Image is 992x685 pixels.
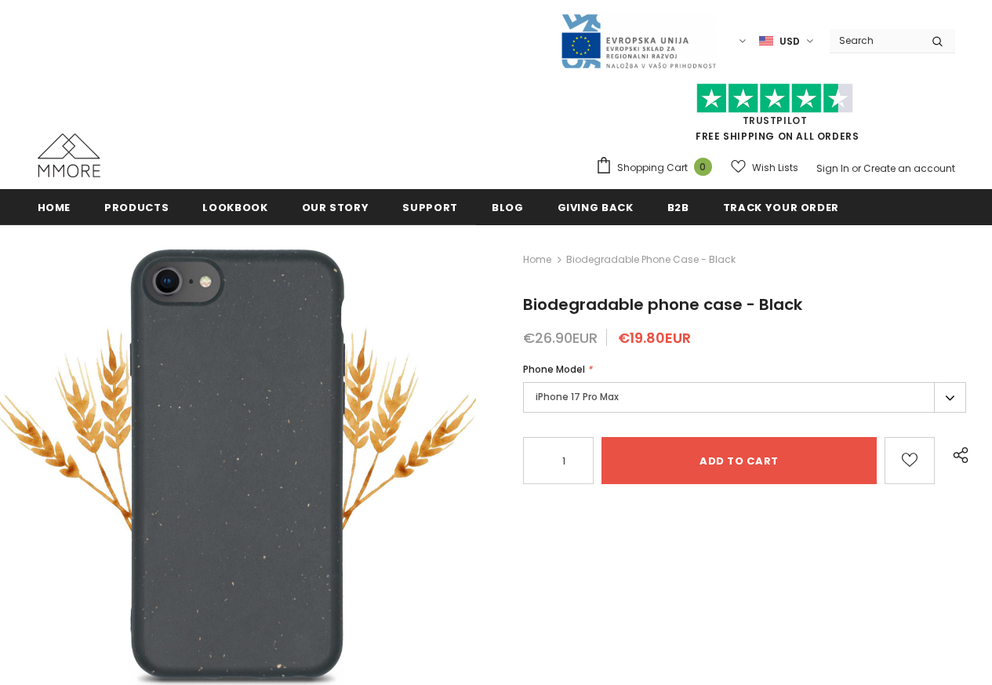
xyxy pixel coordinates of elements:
[492,189,524,224] a: Blog
[723,189,839,224] a: Track your order
[302,189,369,224] a: Our Story
[723,200,839,215] span: Track your order
[667,189,689,224] a: B2B
[830,29,920,52] input: Search Site
[601,437,877,484] input: Add to cart
[202,189,267,224] a: Lookbook
[302,200,369,215] span: Our Story
[38,200,71,215] span: Home
[595,90,955,143] span: FREE SHIPPING ON ALL ORDERS
[694,158,712,176] span: 0
[523,328,598,348] span: €26.90EUR
[752,160,798,176] span: Wish Lists
[852,162,861,175] span: or
[560,13,717,70] img: Javni Razpis
[202,200,267,215] span: Lookbook
[38,133,100,177] img: MMORE Cases
[566,250,736,269] span: Biodegradable phone case - Black
[667,200,689,215] span: B2B
[558,200,634,215] span: Giving back
[617,160,688,176] span: Shopping Cart
[402,189,458,224] a: support
[523,382,966,413] label: iPhone 17 Pro Max
[618,328,691,348] span: €19.80EUR
[104,189,169,224] a: Products
[863,162,955,175] a: Create an account
[731,154,798,181] a: Wish Lists
[759,35,773,48] img: USD
[696,83,853,114] img: Trust Pilot Stars
[558,189,634,224] a: Giving back
[402,200,458,215] span: support
[560,34,717,47] a: Javni Razpis
[779,34,800,49] span: USD
[743,114,808,127] a: Trustpilot
[595,156,720,180] a: Shopping Cart 0
[816,162,849,175] a: Sign In
[523,363,585,376] span: Phone Model
[104,200,169,215] span: Products
[523,250,551,269] a: Home
[492,200,524,215] span: Blog
[523,293,802,315] span: Biodegradable phone case - Black
[38,189,71,224] a: Home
